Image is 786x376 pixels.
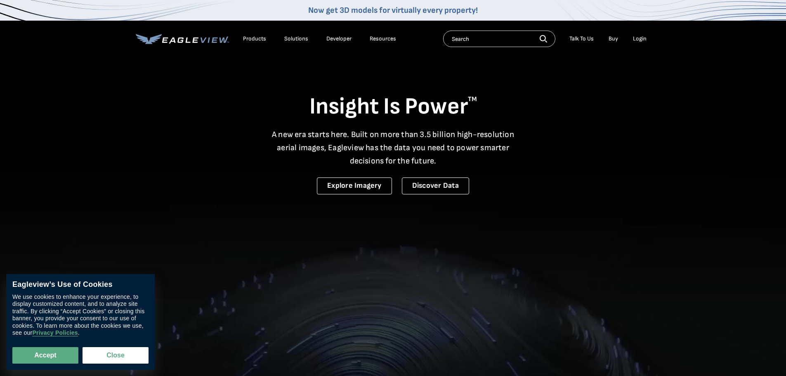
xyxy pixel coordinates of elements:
[468,95,477,103] sup: TM
[317,177,392,194] a: Explore Imagery
[633,35,647,43] div: Login
[83,347,149,364] button: Close
[12,347,78,364] button: Accept
[370,35,396,43] div: Resources
[136,92,651,121] h1: Insight Is Power
[402,177,469,194] a: Discover Data
[267,128,519,168] p: A new era starts here. Built on more than 3.5 billion high-resolution aerial images, Eagleview ha...
[12,280,149,289] div: Eagleview’s Use of Cookies
[12,293,149,337] div: We use cookies to enhance your experience, to display customized content, and to analyze site tra...
[308,5,478,15] a: Now get 3D models for virtually every property!
[609,35,618,43] a: Buy
[443,31,555,47] input: Search
[32,330,78,337] a: Privacy Policies
[326,35,352,43] a: Developer
[243,35,266,43] div: Products
[569,35,594,43] div: Talk To Us
[284,35,308,43] div: Solutions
